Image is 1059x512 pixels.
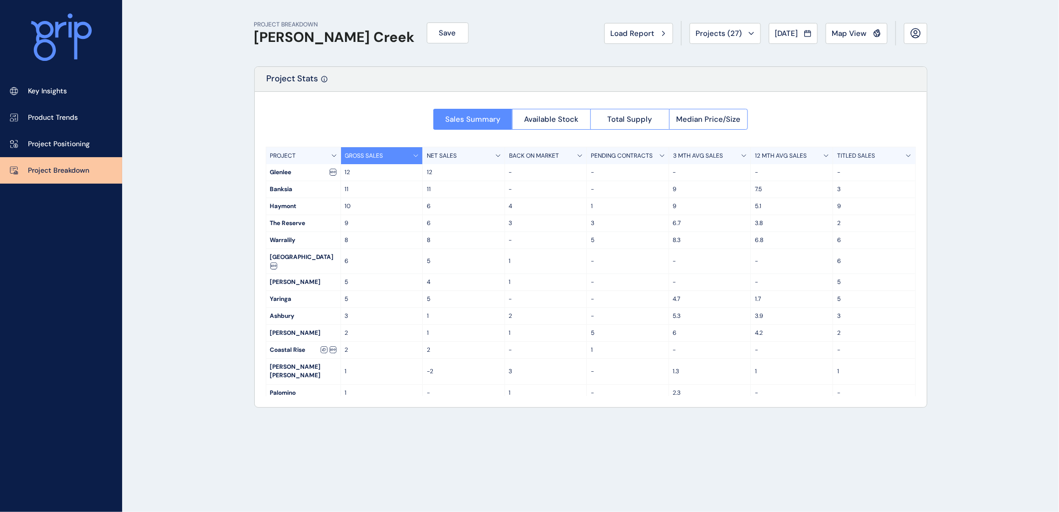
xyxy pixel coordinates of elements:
[427,346,501,354] p: 2
[28,166,89,176] p: Project Breakdown
[345,152,383,160] p: GROSS SALES
[345,329,419,337] p: 2
[673,278,747,286] p: -
[509,236,583,245] p: -
[28,113,78,123] p: Product Trends
[427,185,501,194] p: 11
[591,329,665,337] p: 5
[755,236,829,245] p: 6.8
[837,346,911,354] p: -
[427,236,501,245] p: 8
[826,23,887,44] button: Map View
[345,202,419,211] p: 10
[673,168,747,177] p: -
[254,29,415,46] h1: [PERSON_NAME] Creek
[427,329,501,337] p: 1
[837,278,911,286] p: 5
[673,367,747,376] p: 1.3
[673,312,747,320] p: 5.3
[266,308,341,324] div: Ashbury
[509,185,583,194] p: -
[673,219,747,228] p: 6.7
[673,295,747,303] p: 4.7
[345,367,419,376] p: 1
[755,312,829,320] p: 3.9
[512,109,591,130] button: Available Stock
[673,202,747,211] p: 9
[673,185,747,194] p: 9
[427,367,501,376] p: -2
[832,28,867,38] span: Map View
[755,168,829,177] p: -
[611,28,655,38] span: Load Report
[266,325,341,341] div: [PERSON_NAME]
[837,219,911,228] p: 2
[591,185,665,194] p: -
[837,329,911,337] p: 2
[427,257,501,265] p: 5
[837,236,911,245] p: 6
[755,257,829,265] p: -
[509,278,583,286] p: 1
[591,295,665,303] p: -
[837,389,911,397] p: -
[427,202,501,211] p: 6
[755,278,829,286] p: -
[509,329,583,337] p: 1
[266,181,341,198] div: Banksia
[676,114,740,124] span: Median Price/Size
[345,236,419,245] p: 8
[690,23,761,44] button: Projects (27)
[837,168,911,177] p: -
[775,28,798,38] span: [DATE]
[427,278,501,286] p: 4
[509,257,583,265] p: 1
[509,367,583,376] p: 3
[591,236,665,245] p: 5
[591,152,653,160] p: PENDING CONTRACTS
[266,198,341,215] div: Haymont
[591,168,665,177] p: -
[427,219,501,228] p: 6
[673,329,747,337] p: 6
[755,295,829,303] p: 1.7
[266,249,341,273] div: [GEOGRAPHIC_DATA]
[427,389,501,397] p: -
[509,168,583,177] p: -
[254,20,415,29] p: PROJECT BREAKDOWN
[345,312,419,320] p: 3
[837,367,911,376] p: 1
[345,278,419,286] p: 5
[28,139,90,149] p: Project Positioning
[837,295,911,303] p: 5
[345,295,419,303] p: 5
[427,168,501,177] p: 12
[266,274,341,290] div: [PERSON_NAME]
[755,219,829,228] p: 3.8
[669,109,748,130] button: Median Price/Size
[755,389,829,397] p: -
[345,185,419,194] p: 11
[591,257,665,265] p: -
[345,389,419,397] p: 1
[266,232,341,249] div: Warralily
[607,114,652,124] span: Total Supply
[673,389,747,397] p: 2.3
[509,152,559,160] p: BACK ON MARKET
[266,215,341,232] div: The Reserve
[755,346,829,354] p: -
[837,312,911,320] p: 3
[345,346,419,354] p: 2
[509,295,583,303] p: -
[769,23,818,44] button: [DATE]
[673,346,747,354] p: -
[755,329,829,337] p: 4.2
[837,202,911,211] p: 9
[266,385,341,401] div: Palomino
[673,236,747,245] p: 8.3
[266,164,341,181] div: Glenlee
[345,257,419,265] p: 6
[673,257,747,265] p: -
[591,367,665,376] p: -
[696,28,742,38] span: Projects ( 27 )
